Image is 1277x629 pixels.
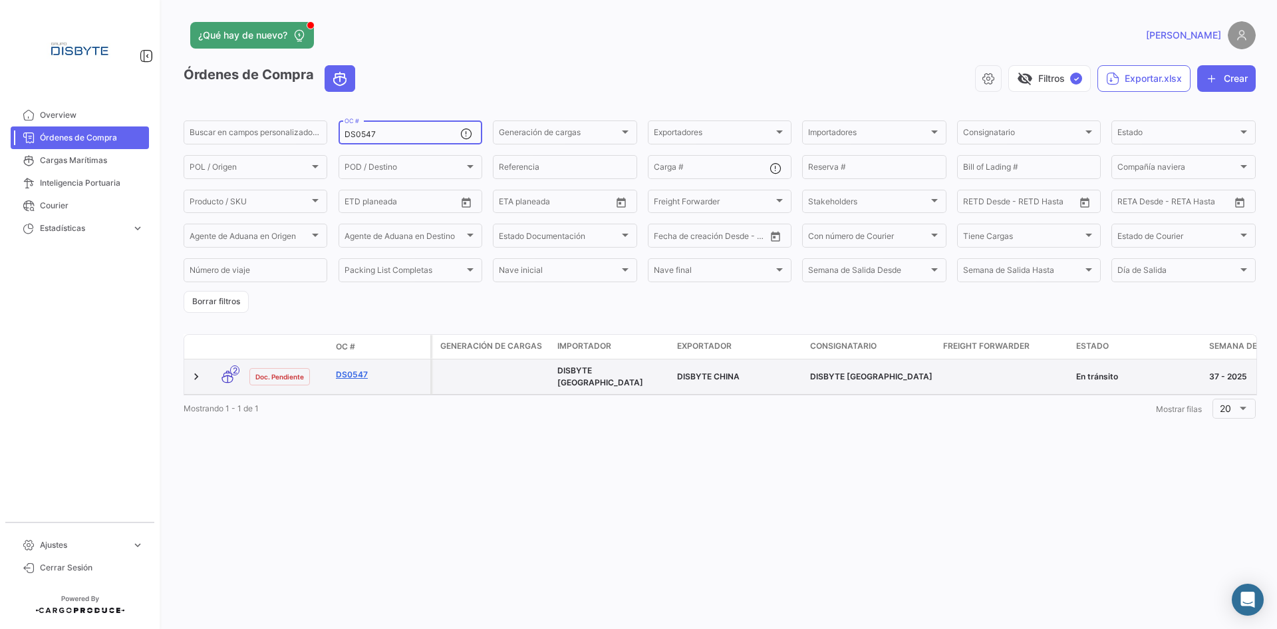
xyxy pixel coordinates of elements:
span: Semana de Salida Desde [808,268,928,277]
h3: Órdenes de Compra [184,65,359,92]
span: Exportadores [654,130,774,139]
span: ✓ [1070,73,1082,85]
datatable-header-cell: Freight Forwarder [938,335,1071,359]
span: ¿Qué hay de nuevo? [198,29,287,42]
span: Agente de Aduana en Destino [345,233,464,242]
span: Stakeholders [808,199,928,208]
span: Mostrar filas [1156,404,1202,414]
img: placeholder-user.png [1228,21,1256,49]
input: Hasta [996,199,1050,208]
span: Tiene Cargas [963,233,1083,242]
span: Compañía naviera [1117,164,1237,174]
span: Estado Documentación [499,233,619,242]
span: Agente de Aduana en Origen [190,233,309,242]
datatable-header-cell: Importador [552,335,672,359]
input: Desde [963,199,987,208]
input: Desde [654,233,678,242]
span: 2 [230,365,239,375]
span: Importador [557,340,611,352]
input: Hasta [687,233,740,242]
span: Freight Forwarder [654,199,774,208]
span: DISBYTE ARGENTINA [810,371,932,381]
span: Inteligencia Portuaria [40,177,144,189]
span: Día de Salida [1117,268,1237,277]
button: Borrar filtros [184,291,249,313]
button: visibility_offFiltros✓ [1008,65,1091,92]
span: visibility_off [1017,71,1033,87]
span: [PERSON_NAME] [1146,29,1221,42]
datatable-header-cell: Consignatario [805,335,938,359]
span: Estado [1117,130,1237,139]
span: Freight Forwarder [943,340,1030,352]
span: Estado de Courier [1117,233,1237,242]
datatable-header-cell: Estado [1071,335,1204,359]
span: Estadísticas [40,222,126,234]
button: Exportar.xlsx [1097,65,1191,92]
span: OC # [336,341,355,353]
span: Courier [40,200,144,212]
span: Consignatario [810,340,877,352]
datatable-header-cell: OC # [331,335,430,358]
button: Open calendar [456,192,476,212]
span: expand_more [132,539,144,551]
span: Órdenes de Compra [40,132,144,144]
span: Producto / SKU [190,199,309,208]
span: Semana de Salida Hasta [963,268,1083,277]
span: POD / Destino [345,164,464,174]
span: Consignatario [963,130,1083,139]
input: Hasta [1151,199,1204,208]
span: 20 [1220,403,1231,414]
span: Ajustes [40,539,126,551]
input: Desde [345,199,368,208]
button: Open calendar [611,192,631,212]
span: Mostrando 1 - 1 de 1 [184,403,259,413]
span: Doc. Pendiente [255,371,304,382]
span: Generación de cargas [440,340,542,352]
span: Con número de Courier [808,233,928,242]
span: DISBYTE ARGENTINA [557,365,643,387]
div: En tránsito [1076,371,1199,383]
span: DISBYTE CHINA [677,371,740,381]
input: Hasta [378,199,431,208]
input: Hasta [532,199,585,208]
span: Generación de cargas [499,130,619,139]
a: DS0547 [336,369,425,381]
span: POL / Origen [190,164,309,174]
div: Abrir Intercom Messenger [1232,584,1264,616]
span: Importadores [808,130,928,139]
span: expand_more [132,222,144,234]
button: Ocean [325,66,355,91]
button: Crear [1197,65,1256,92]
a: Inteligencia Portuaria [11,172,149,194]
input: Desde [1117,199,1141,208]
button: ¿Qué hay de nuevo? [190,22,314,49]
img: Logo+disbyte.jpeg [47,16,113,83]
a: Overview [11,104,149,126]
span: Cerrar Sesión [40,562,144,574]
button: Open calendar [766,226,785,246]
span: Packing List Completas [345,268,464,277]
span: Nave inicial [499,268,619,277]
datatable-header-cell: Estado Doc. [244,341,331,352]
a: Órdenes de Compra [11,126,149,149]
a: Courier [11,194,149,217]
datatable-header-cell: Modo de Transporte [211,341,244,352]
span: Exportador [677,340,732,352]
span: Overview [40,109,144,121]
button: Open calendar [1075,192,1095,212]
input: Desde [499,199,523,208]
datatable-header-cell: Exportador [672,335,805,359]
span: Estado [1076,340,1109,352]
span: Nave final [654,268,774,277]
span: Cargas Marítimas [40,154,144,166]
datatable-header-cell: Generación de cargas [432,335,552,359]
a: Cargas Marítimas [11,149,149,172]
button: Open calendar [1230,192,1250,212]
a: Expand/Collapse Row [190,370,203,383]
